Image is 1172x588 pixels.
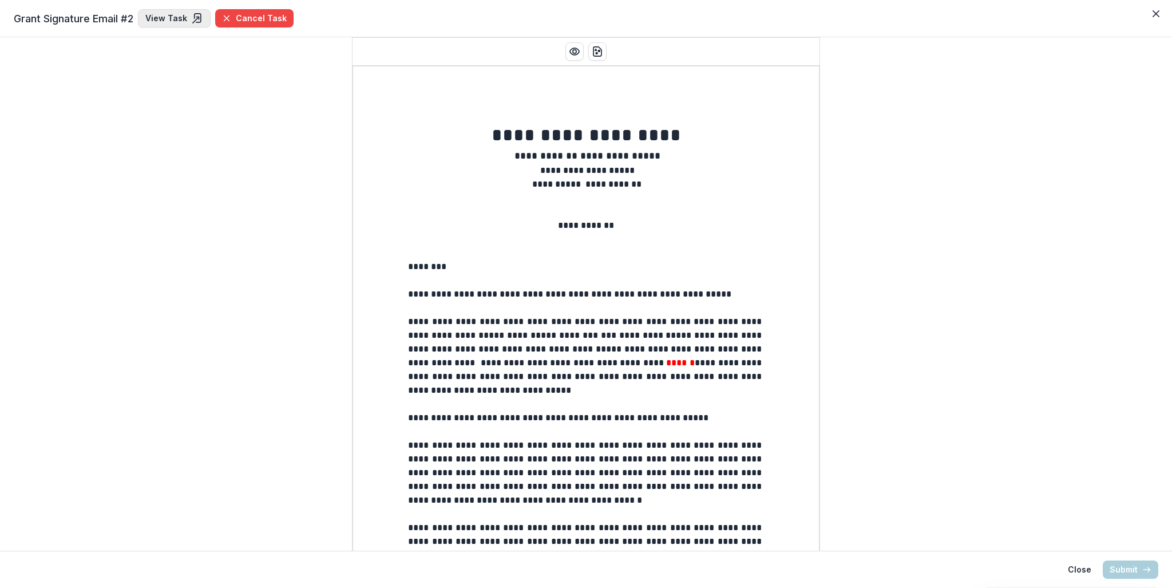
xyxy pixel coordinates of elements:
button: Close [1061,561,1098,579]
a: View Task [138,9,211,27]
button: Close [1147,5,1165,23]
button: Submit [1103,561,1158,579]
span: Grant Signature Email #2 [14,11,133,26]
button: Cancel Task [215,9,294,27]
button: Preview preview-doc.pdf [565,42,584,61]
button: download-word [588,42,607,61]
